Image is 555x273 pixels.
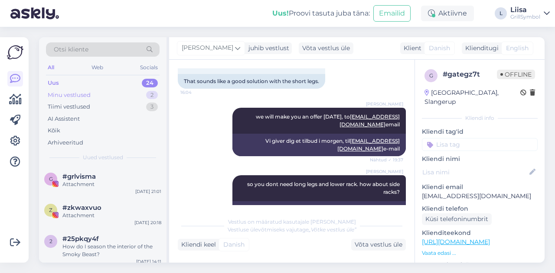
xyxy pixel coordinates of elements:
[256,113,400,128] span: we will make you an offer [DATE], to email
[142,79,158,87] div: 24
[422,228,538,238] p: Klienditeekond
[62,173,96,180] span: #grlvisma
[232,201,406,224] div: Så du behøver ikke lange ben og en nederste rist. Hvad med siderister?
[48,126,60,135] div: Kõik
[422,238,490,246] a: [URL][DOMAIN_NAME]
[62,212,161,219] div: Attachment
[366,101,403,107] span: [PERSON_NAME]
[138,62,160,73] div: Socials
[48,115,80,123] div: AI Assistent
[182,43,233,53] span: [PERSON_NAME]
[422,138,538,151] input: Lisa tag
[7,44,23,61] img: Askly Logo
[422,249,538,257] p: Vaata edasi ...
[90,62,105,73] div: Web
[245,44,289,53] div: juhib vestlust
[422,213,492,225] div: Küsi telefoninumbrit
[62,180,161,188] div: Attachment
[497,70,535,79] span: Offline
[178,74,325,89] div: That sounds like a good solution with the short legs.
[424,88,520,106] div: [GEOGRAPHIC_DATA], Slangerup
[422,127,538,136] p: Kliendi tag'id
[429,72,433,79] span: g
[495,7,507,19] div: L
[232,134,406,156] div: Vi giver dig et tilbud i morgen, til e-mail
[247,181,401,195] span: so you dont need long legs and lower rack. how about side racks?
[46,62,56,73] div: All
[299,42,353,54] div: Võta vestlus üle
[429,44,450,53] span: Danish
[146,103,158,111] div: 3
[178,240,216,249] div: Kliendi keel
[373,5,411,22] button: Emailid
[228,226,356,233] span: Vestluse ülevõtmiseks vajutage
[83,154,123,161] span: Uued vestlused
[49,238,52,244] span: 2
[351,239,406,251] div: Võta vestlus üle
[48,138,83,147] div: Arhiveeritud
[422,260,538,270] p: Operatsioonisüsteem
[506,44,529,53] span: English
[422,114,538,122] div: Kliendi info
[510,13,540,20] div: GrillSymbol
[272,8,370,19] div: Proovi tasuta juba täna:
[510,6,550,20] a: LiisaGrillSymbol
[340,113,400,128] a: [EMAIL_ADDRESS][DOMAIN_NAME]
[134,219,161,226] div: [DATE] 20:18
[48,79,59,87] div: Uus
[49,207,52,213] span: z
[62,243,161,258] div: How do I season the interior of the Smoky Beast?
[337,138,400,152] a: [EMAIL_ADDRESS][DOMAIN_NAME]
[400,44,421,53] div: Klient
[48,103,90,111] div: Tiimi vestlused
[309,226,356,233] i: „Võtke vestlus üle”
[62,204,101,212] span: #zkwaxvuo
[422,154,538,164] p: Kliendi nimi
[421,6,474,21] div: Aktiivne
[135,188,161,195] div: [DATE] 21:01
[422,192,538,201] p: [EMAIL_ADDRESS][DOMAIN_NAME]
[223,240,245,249] span: Danish
[462,44,499,53] div: Klienditugi
[54,45,88,54] span: Otsi kliente
[272,9,289,17] b: Uus!
[443,69,497,80] div: # gategz7t
[49,176,53,182] span: g
[422,183,538,192] p: Kliendi email
[422,204,538,213] p: Kliendi telefon
[48,91,91,100] div: Minu vestlused
[510,6,540,13] div: Liisa
[422,167,528,177] input: Lisa nimi
[366,168,403,175] span: [PERSON_NAME]
[180,89,213,96] span: 16:04
[370,157,403,163] span: Nähtud ✓ 19:37
[146,91,158,100] div: 2
[136,258,161,265] div: [DATE] 14:11
[228,218,356,225] span: Vestlus on määratud kasutajale [PERSON_NAME]
[62,235,99,243] span: #25pkqy4f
